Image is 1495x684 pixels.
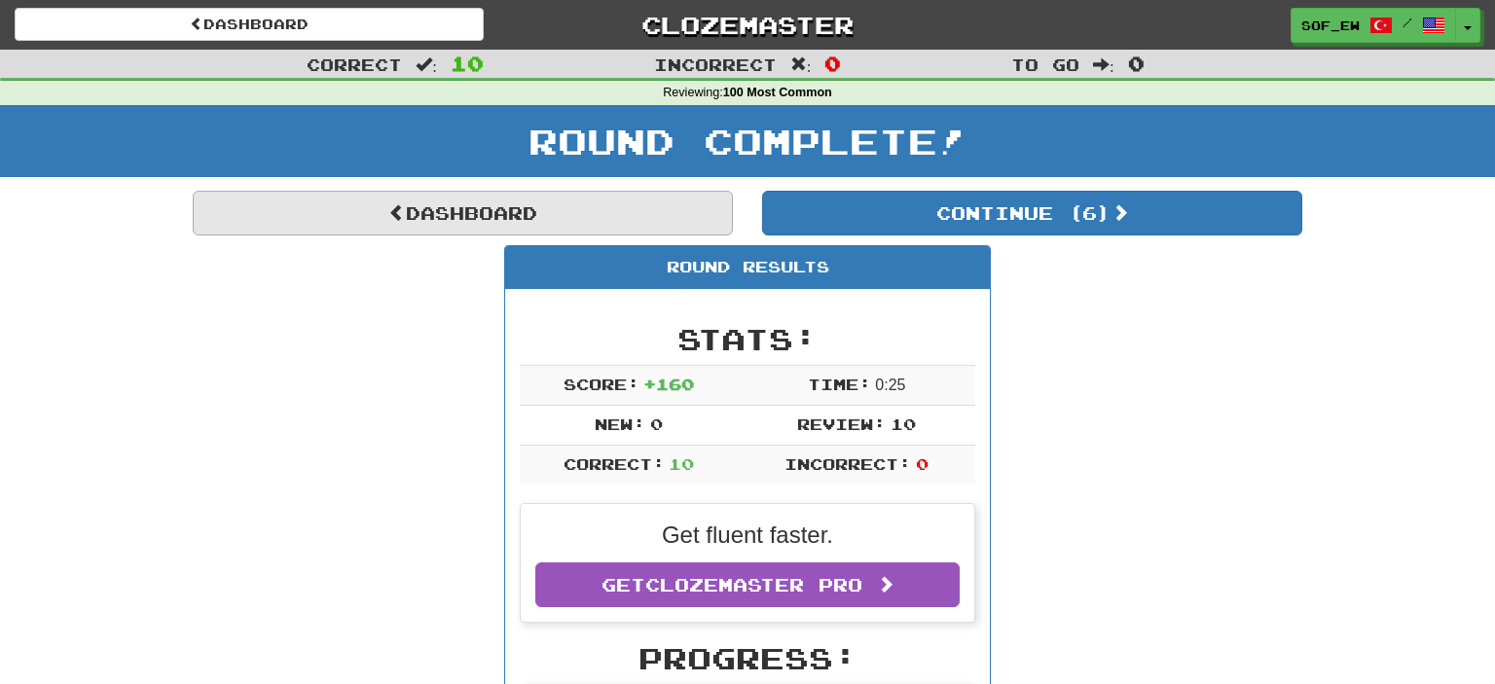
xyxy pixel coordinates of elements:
span: Time: [808,375,871,393]
span: Correct: [564,454,665,473]
span: + 160 [643,375,694,393]
a: Dashboard [193,191,733,235]
h2: Stats: [520,323,975,355]
span: / [1403,16,1412,29]
a: Dashboard [15,8,484,41]
span: 10 [891,414,916,433]
span: : [790,56,812,73]
span: 0 [1128,52,1145,75]
span: : [1093,56,1114,73]
span: 0 : 25 [875,377,905,393]
h1: Round Complete! [7,122,1488,161]
span: Review: [797,414,886,433]
h2: Progress: [520,642,975,674]
span: 0 [916,454,929,473]
strong: 100 Most Common [723,86,832,99]
span: New: [595,414,645,433]
span: 0 [650,414,663,433]
button: Continue (6) [762,191,1302,235]
span: To go [1011,54,1079,74]
span: Clozemaster Pro [645,574,862,595]
span: 10 [451,52,484,75]
p: Get fluent faster. [535,519,960,552]
span: Score: [564,375,639,393]
div: Round Results [505,246,990,289]
span: sof_ew [1301,17,1360,34]
span: 0 [824,52,841,75]
span: Incorrect: [784,454,911,473]
a: GetClozemaster Pro [535,562,960,607]
span: : [416,56,437,73]
span: 10 [669,454,694,473]
a: Clozemaster [513,8,982,42]
span: Incorrect [654,54,777,74]
span: Correct [307,54,402,74]
a: sof_ew / [1291,8,1456,43]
